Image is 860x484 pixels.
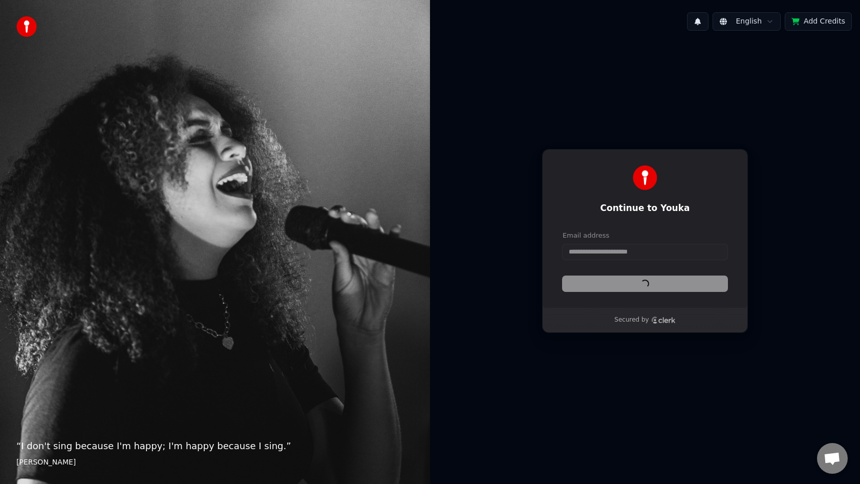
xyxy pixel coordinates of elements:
[817,443,848,474] a: Open chat
[785,12,852,31] button: Add Credits
[614,316,649,324] p: Secured by
[651,317,676,324] a: Clerk logo
[16,439,414,453] p: “ I don't sing because I'm happy; I'm happy because I sing. ”
[633,165,657,190] img: Youka
[16,16,37,37] img: youka
[16,457,414,468] footer: [PERSON_NAME]
[563,202,727,215] h1: Continue to Youka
